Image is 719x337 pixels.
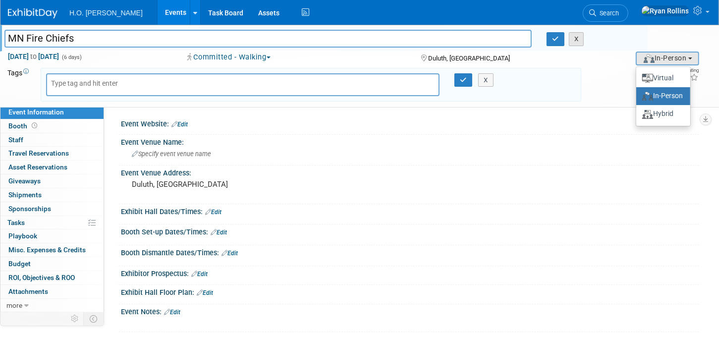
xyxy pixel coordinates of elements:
div: Event Notes: [121,304,699,317]
a: ROI, Objectives & ROO [0,271,104,284]
span: Playbook [8,232,37,240]
a: Booth [0,119,104,133]
span: Tasks [7,219,25,226]
td: Personalize Event Tab Strip [66,312,84,325]
span: Asset Reservations [8,163,67,171]
a: Edit [211,229,227,236]
span: Search [596,9,619,17]
button: Committed - Walking [184,52,275,62]
span: Booth [8,122,39,130]
div: Event Venue Address: [121,166,699,178]
span: H.O. [PERSON_NAME] [69,9,143,17]
div: Booth Dismantle Dates/Times: [121,245,699,258]
a: Edit [205,209,221,216]
a: Budget [0,257,104,271]
span: Duluth, [GEOGRAPHIC_DATA] [428,55,510,62]
a: Travel Reservations [0,147,104,160]
span: Specify event venue name [132,150,211,158]
span: Shipments [8,191,42,199]
a: Sponsorships [0,202,104,216]
span: more [6,301,22,309]
div: Exhibit Hall Floor Plan: [121,285,699,298]
span: Budget [8,260,31,268]
button: X [478,73,494,87]
a: Edit [197,289,213,296]
a: Attachments [0,285,104,298]
a: Event Information [0,106,104,119]
span: to [29,53,38,60]
img: ExhibitDay [8,8,57,18]
div: Booth Set-up Dates/Times: [121,225,699,237]
span: Booth not reserved yet [30,122,39,129]
a: Search [583,4,628,22]
a: more [0,299,104,312]
span: Staff [8,136,23,144]
a: Tasks [0,216,104,229]
a: Edit [221,250,238,257]
a: Edit [191,271,208,278]
a: Asset Reservations [0,161,104,174]
a: Misc. Expenses & Credits [0,243,104,257]
span: Attachments [8,287,48,295]
pre: Duluth, [GEOGRAPHIC_DATA] [132,180,351,189]
a: Edit [171,121,188,128]
div: Event Format [596,52,699,66]
label: Virtual [641,71,685,85]
span: Sponsorships [8,205,51,213]
div: Event Venue Name: [121,135,699,147]
img: Format-InPerson.png [642,92,653,101]
td: Tags [7,68,32,102]
a: Playbook [0,229,104,243]
input: Type tag and hit enter [51,78,130,88]
span: ROI, Objectives & ROO [8,274,75,281]
img: Ryan Rollins [641,5,689,16]
a: Edit [164,309,180,316]
span: Giveaways [8,177,41,185]
div: Exhibitor Prospectus: [121,266,699,279]
a: Staff [0,133,104,147]
button: X [569,32,584,46]
div: Exhibit Hall Dates/Times: [121,204,699,217]
span: Event Information [8,108,64,116]
button: In-Person [636,52,699,65]
span: Misc. Expenses & Credits [8,246,86,254]
td: Toggle Event Tabs [84,312,104,325]
div: Event Website: [121,116,699,129]
span: [DATE] [DATE] [7,52,59,61]
img: Format-Hybrid.png [642,110,653,119]
label: In-Person [641,89,685,103]
a: Shipments [0,188,104,202]
span: In-Person [643,54,687,62]
label: Hybrid [641,107,685,121]
a: Giveaways [0,174,104,188]
img: Format-Virtual.png [642,74,653,83]
span: (6 days) [61,54,82,60]
span: Travel Reservations [8,149,69,157]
